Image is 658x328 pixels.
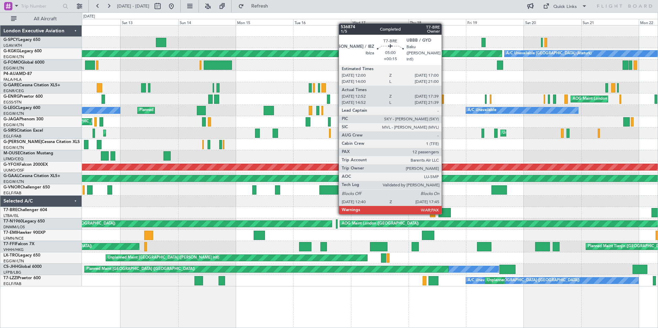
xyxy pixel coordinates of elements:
[3,151,20,155] span: M-OUSE
[3,253,40,258] a: LX-TROLegacy 650
[3,276,18,280] span: T7-LZZI
[3,219,23,223] span: T7-N1960
[3,253,18,258] span: LX-TRO
[3,72,32,76] a: P4-AUAMD-87
[3,77,22,82] a: FALA/HLA
[3,225,25,230] a: DNMM/LOS
[581,19,639,25] div: Sun 21
[3,66,24,71] a: EGGW/LTN
[466,19,523,25] div: Fri 19
[8,13,75,24] button: All Aircraft
[293,19,351,25] div: Tue 16
[178,19,236,25] div: Sun 14
[3,276,41,280] a: T7-LZZIPraetor 600
[3,179,24,184] a: EGGW/LTN
[3,61,44,65] a: G-FOMOGlobal 6000
[245,4,274,9] span: Refresh
[3,163,19,167] span: G-YFOX
[506,48,592,59] div: A/C Unavailable [GEOGRAPHIC_DATA] (Ataturk)
[3,163,48,167] a: G-YFOXFalcon 2000EX
[3,281,21,286] a: EGLF/FAB
[3,156,23,162] a: LFMD/CEQ
[3,259,24,264] a: EGGW/LTN
[3,83,19,87] span: G-GARE
[3,270,21,275] a: LFPB/LBG
[3,129,17,133] span: G-SIRS
[236,19,293,25] div: Mon 15
[18,17,73,21] span: All Aircraft
[3,95,43,99] a: G-ENRGPraetor 600
[487,275,600,286] div: Unplanned Maint [GEOGRAPHIC_DATA] ([GEOGRAPHIC_DATA])
[3,88,24,94] a: EGNR/CEG
[3,100,22,105] a: EGSS/STN
[120,19,178,25] div: Sat 13
[408,19,466,25] div: Thu 18
[3,185,50,189] a: G-VNORChallenger 650
[36,117,145,127] div: Planned Maint [GEOGRAPHIC_DATA] ([GEOGRAPHIC_DATA])
[3,219,45,223] a: T7-N1960Legacy 650
[3,265,42,269] a: CS-JHHGlobal 6000
[3,174,60,178] a: G-GAALCessna Citation XLS+
[3,38,40,42] a: G-SPCYLegacy 650
[105,128,214,138] div: Planned Maint [GEOGRAPHIC_DATA] ([GEOGRAPHIC_DATA])
[3,117,19,121] span: G-JAGA
[468,105,496,116] div: A/C Unavailable
[3,106,18,110] span: G-LEGC
[3,185,20,189] span: G-VNOR
[3,140,42,144] span: G-[PERSON_NAME]
[3,95,20,99] span: G-ENRG
[3,122,24,128] a: EGGW/LTN
[3,129,43,133] a: G-SIRSCitation Excel
[540,1,591,12] button: Quick Links
[3,111,24,116] a: EGGW/LTN
[3,145,24,150] a: EGGW/LTN
[63,19,120,25] div: Fri 12
[235,1,276,12] button: Refresh
[3,208,47,212] a: T7-BREChallenger 604
[3,83,60,87] a: G-GARECessna Citation XLS+
[524,19,581,25] div: Sat 20
[3,242,34,246] a: T7-FFIFalcon 7X
[573,94,650,104] div: AOG Maint London ([GEOGRAPHIC_DATA])
[3,61,21,65] span: G-FOMO
[553,3,577,10] div: Quick Links
[3,168,24,173] a: UUMO/OSF
[86,264,195,274] div: Planned Maint [GEOGRAPHIC_DATA] ([GEOGRAPHIC_DATA])
[3,49,20,53] span: G-KGKG
[468,275,580,286] div: A/C Unavailable [GEOGRAPHIC_DATA] ([GEOGRAPHIC_DATA])
[139,105,248,116] div: Planned Maint [GEOGRAPHIC_DATA] ([GEOGRAPHIC_DATA])
[3,140,80,144] a: G-[PERSON_NAME]Cessna Citation XLS
[502,128,616,138] div: Unplanned Maint [GEOGRAPHIC_DATA] ([GEOGRAPHIC_DATA])
[21,1,61,11] input: Trip Number
[117,3,149,9] span: [DATE] - [DATE]
[3,134,21,139] a: EGLF/FAB
[3,190,21,196] a: EGLF/FAB
[3,151,53,155] a: M-OUSECitation Mustang
[3,213,19,218] a: LTBA/ISL
[3,54,24,59] a: EGGW/LTN
[108,253,219,263] div: Unplanned Maint [GEOGRAPHIC_DATA] ([PERSON_NAME] Intl)
[3,247,24,252] a: VHHH/HKG
[3,236,24,241] a: LFMN/NCE
[351,19,408,25] div: Wed 17
[3,265,18,269] span: CS-JHH
[3,106,40,110] a: G-LEGCLegacy 600
[3,49,42,53] a: G-KGKGLegacy 600
[83,14,95,20] div: [DATE]
[3,72,19,76] span: P4-AUA
[3,174,19,178] span: G-GAAL
[3,43,22,48] a: LGAV/ATH
[3,231,17,235] span: T7-EMI
[3,208,18,212] span: T7-BRE
[3,231,45,235] a: T7-EMIHawker 900XP
[342,219,419,229] div: AOG Maint London ([GEOGRAPHIC_DATA])
[3,242,15,246] span: T7-FFI
[3,117,43,121] a: G-JAGAPhenom 300
[3,38,18,42] span: G-SPCY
